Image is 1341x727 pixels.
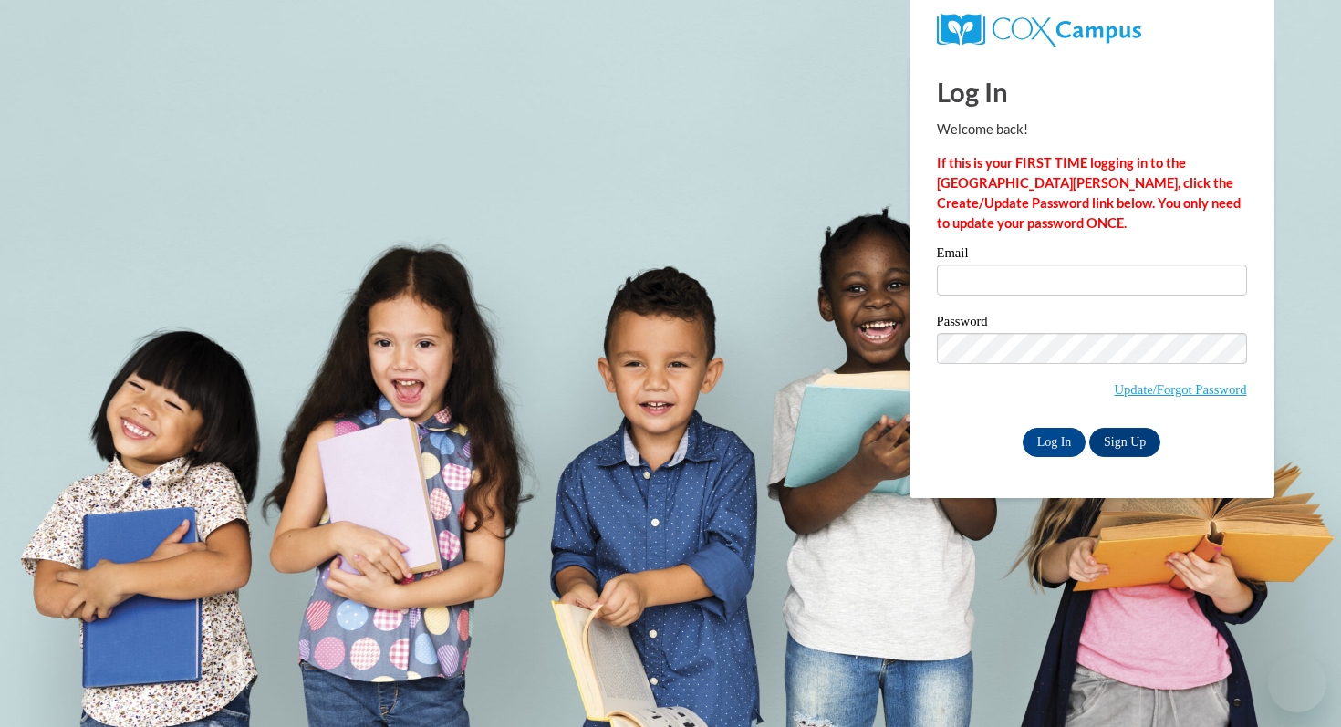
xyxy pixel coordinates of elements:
[937,14,1247,47] a: COX Campus
[1089,428,1160,457] a: Sign Up
[1268,654,1326,712] iframe: Button to launch messaging window
[937,246,1247,265] label: Email
[937,119,1247,140] p: Welcome back!
[1023,428,1086,457] input: Log In
[1114,382,1246,397] a: Update/Forgot Password
[937,155,1241,231] strong: If this is your FIRST TIME logging in to the [GEOGRAPHIC_DATA][PERSON_NAME], click the Create/Upd...
[937,73,1247,110] h1: Log In
[937,14,1141,47] img: COX Campus
[937,315,1247,333] label: Password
